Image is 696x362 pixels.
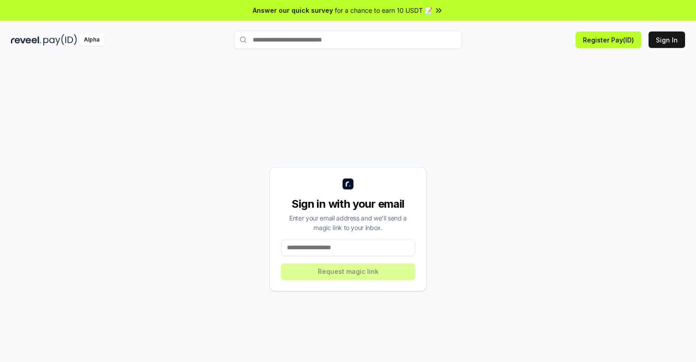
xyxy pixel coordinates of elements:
img: pay_id [43,34,77,46]
button: Register Pay(ID) [576,31,641,48]
span: Answer our quick survey [253,5,333,15]
img: logo_small [343,178,353,189]
div: Alpha [79,34,104,46]
div: Enter your email address and we’ll send a magic link to your inbox. [281,213,415,232]
span: for a chance to earn 10 USDT 📝 [335,5,432,15]
button: Sign In [649,31,685,48]
div: Sign in with your email [281,197,415,211]
img: reveel_dark [11,34,42,46]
